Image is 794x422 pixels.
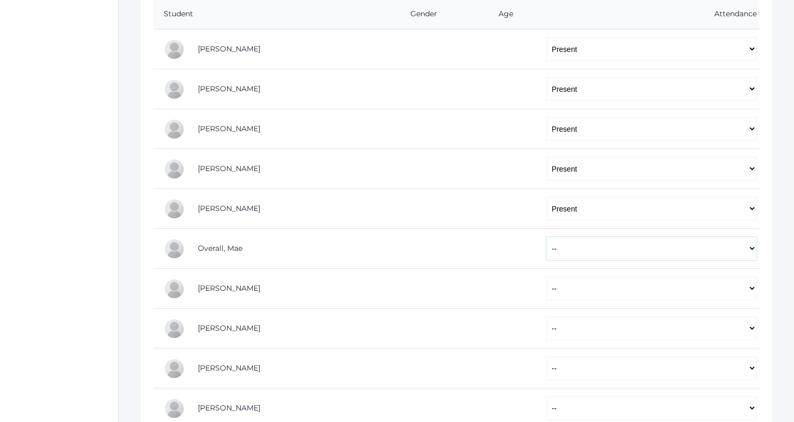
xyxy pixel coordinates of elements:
div: Brody Slawson [164,358,185,379]
a: [PERSON_NAME] [198,44,260,54]
div: Reese Carr [164,39,185,60]
div: Sophia Pindel [164,278,185,299]
a: [PERSON_NAME] [198,323,260,333]
a: [PERSON_NAME] [198,164,260,173]
div: Ryan Lawler [164,119,185,140]
div: Gretchen Renz [164,318,185,339]
div: Mae Overall [164,238,185,259]
a: [PERSON_NAME] [198,204,260,213]
a: [PERSON_NAME] [198,403,260,413]
div: Haylie Slawson [164,398,185,419]
a: Overall, Mae [198,244,242,253]
div: Wylie Myers [164,159,185,180]
a: [PERSON_NAME] [198,283,260,293]
a: [PERSON_NAME] [198,363,260,373]
div: Natalia Nichols [164,198,185,219]
div: Wyatt Hill [164,79,185,100]
a: [PERSON_NAME] [198,124,260,133]
a: [PERSON_NAME] [198,84,260,93]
